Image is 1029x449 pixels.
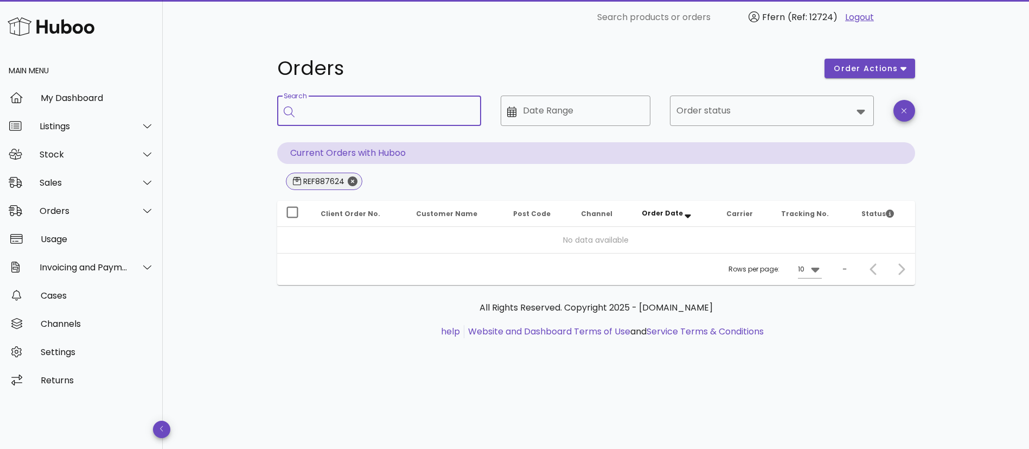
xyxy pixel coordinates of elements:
[772,201,853,227] th: Tracking No.
[284,92,306,100] label: Search
[842,264,847,274] div: –
[647,325,764,338] a: Service Terms & Conditions
[833,63,898,74] span: order actions
[41,319,154,329] div: Channels
[40,149,128,160] div: Stock
[277,142,915,164] p: Current Orders with Huboo
[40,262,128,273] div: Invoicing and Payments
[781,209,829,218] span: Tracking No.
[41,290,154,301] div: Cases
[321,209,380,218] span: Client Order No.
[825,59,915,78] button: order actions
[464,325,764,338] li: and
[41,234,154,244] div: Usage
[277,227,915,253] td: No data available
[286,301,906,314] p: All Rights Reserved. Copyright 2025 - [DOMAIN_NAME]
[798,261,822,278] div: 10Rows per page:
[845,11,874,24] a: Logout
[642,208,683,218] span: Order Date
[581,209,612,218] span: Channel
[762,11,785,23] span: Ffern
[468,325,630,338] a: Website and Dashboard Terms of Use
[441,325,460,338] a: help
[40,121,128,131] div: Listings
[416,209,477,218] span: Customer Name
[407,201,505,227] th: Customer Name
[633,201,718,227] th: Order Date: Sorted descending. Activate to remove sorting.
[312,201,407,227] th: Client Order No.
[670,96,874,126] div: Order status
[40,178,128,188] div: Sales
[301,176,344,187] div: REF887624
[504,201,572,227] th: Post Code
[41,375,154,385] div: Returns
[277,59,812,78] h1: Orders
[513,209,551,218] span: Post Code
[788,11,838,23] span: (Ref: 12724)
[8,15,94,38] img: Huboo Logo
[40,206,128,216] div: Orders
[861,209,894,218] span: Status
[41,93,154,103] div: My Dashboard
[572,201,633,227] th: Channel
[853,201,915,227] th: Status
[726,209,753,218] span: Carrier
[728,254,822,285] div: Rows per page:
[798,264,804,274] div: 10
[718,201,772,227] th: Carrier
[41,347,154,357] div: Settings
[348,176,357,186] button: Close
